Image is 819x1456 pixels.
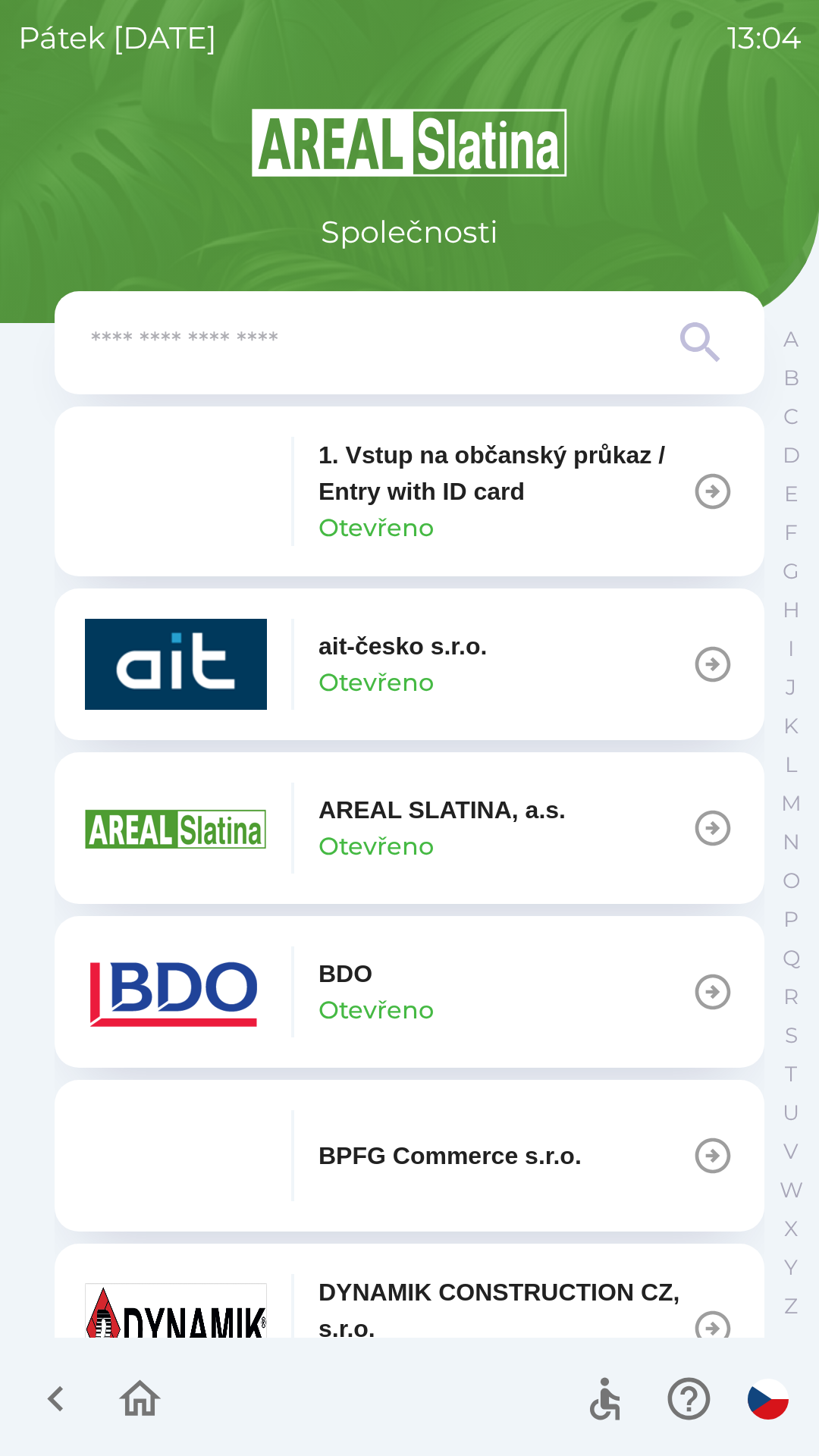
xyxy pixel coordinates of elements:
[783,906,799,933] p: P
[772,707,810,745] button: K
[318,437,692,510] p: 1. Vstup na občanský průkaz / Entry with ID card
[772,939,810,977] button: Q
[55,406,764,576] button: 1. Vstup na občanský průkaz / Entry with ID cardOtevřeno
[772,1171,810,1210] button: W
[55,106,764,179] img: Logo
[783,442,800,469] p: D
[783,945,800,971] p: Q
[781,790,802,817] p: M
[788,635,794,662] p: I
[772,1016,810,1055] button: S
[318,792,566,828] p: AREAL SLATINA, a.s.
[772,475,810,513] button: E
[85,1283,267,1374] img: 9aa1c191-0426-4a03-845b-4981a011e109.jpeg
[772,552,810,591] button: G
[55,1244,764,1414] button: DYNAMIK CONSTRUCTION CZ, s.r.o.Otevřeno
[318,828,434,864] p: Otevřeno
[772,1132,810,1171] button: V
[785,1061,797,1087] p: T
[318,955,372,992] p: BDO
[783,365,799,391] p: B
[783,829,800,855] p: N
[784,519,798,546] p: F
[85,446,267,537] img: 93ea42ec-2d1b-4d6e-8f8a-bdbb4610bcc3.png
[772,629,810,668] button: I
[748,1379,789,1420] img: cs flag
[772,320,810,359] button: A
[784,1254,798,1281] p: Y
[321,209,498,255] p: Společnosti
[783,403,799,430] p: C
[772,436,810,475] button: D
[318,992,434,1028] p: Otevřeno
[772,1094,810,1132] button: U
[85,619,267,710] img: 40b5cfbb-27b1-4737-80dc-99d800fbabba.png
[18,15,217,61] p: pátek [DATE]
[772,1287,810,1326] button: Z
[783,326,799,353] p: A
[772,900,810,939] button: P
[783,984,799,1010] p: R
[318,664,434,701] p: Otevřeno
[85,1110,267,1201] img: f3b1b367-54a7-43c8-9d7e-84e812667233.png
[772,861,810,900] button: O
[785,752,797,778] p: L
[772,823,810,861] button: N
[772,359,810,397] button: B
[727,15,801,61] p: 13:04
[772,784,810,823] button: M
[55,588,764,740] button: ait-česko s.r.o.Otevřeno
[783,597,800,623] p: H
[318,1137,582,1174] p: BPFG Commerce s.r.o.
[785,1022,798,1049] p: S
[780,1177,803,1203] p: W
[55,1080,764,1232] button: BPFG Commerce s.r.o.
[772,513,810,552] button: F
[772,397,810,436] button: C
[783,868,800,894] p: O
[55,916,764,1068] button: BDOOtevřeno
[784,1216,798,1242] p: X
[783,1100,799,1126] p: U
[55,752,764,904] button: AREAL SLATINA, a.s.Otevřeno
[783,713,799,739] p: K
[783,558,799,585] p: G
[85,783,267,874] img: aad3f322-fb90-43a2-be23-5ead3ef36ce5.png
[772,977,810,1016] button: R
[783,1138,799,1165] p: V
[772,1210,810,1248] button: X
[772,1055,810,1094] button: T
[318,1274,692,1347] p: DYNAMIK CONSTRUCTION CZ, s.r.o.
[318,510,434,546] p: Otevřeno
[318,628,487,664] p: ait-česko s.r.o.
[85,946,267,1037] img: ae7449ef-04f1-48ed-85b5-e61960c78b50.png
[786,674,796,701] p: J
[772,1248,810,1287] button: Y
[784,481,799,507] p: E
[772,668,810,707] button: J
[772,745,810,784] button: L
[784,1293,798,1319] p: Z
[772,591,810,629] button: H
